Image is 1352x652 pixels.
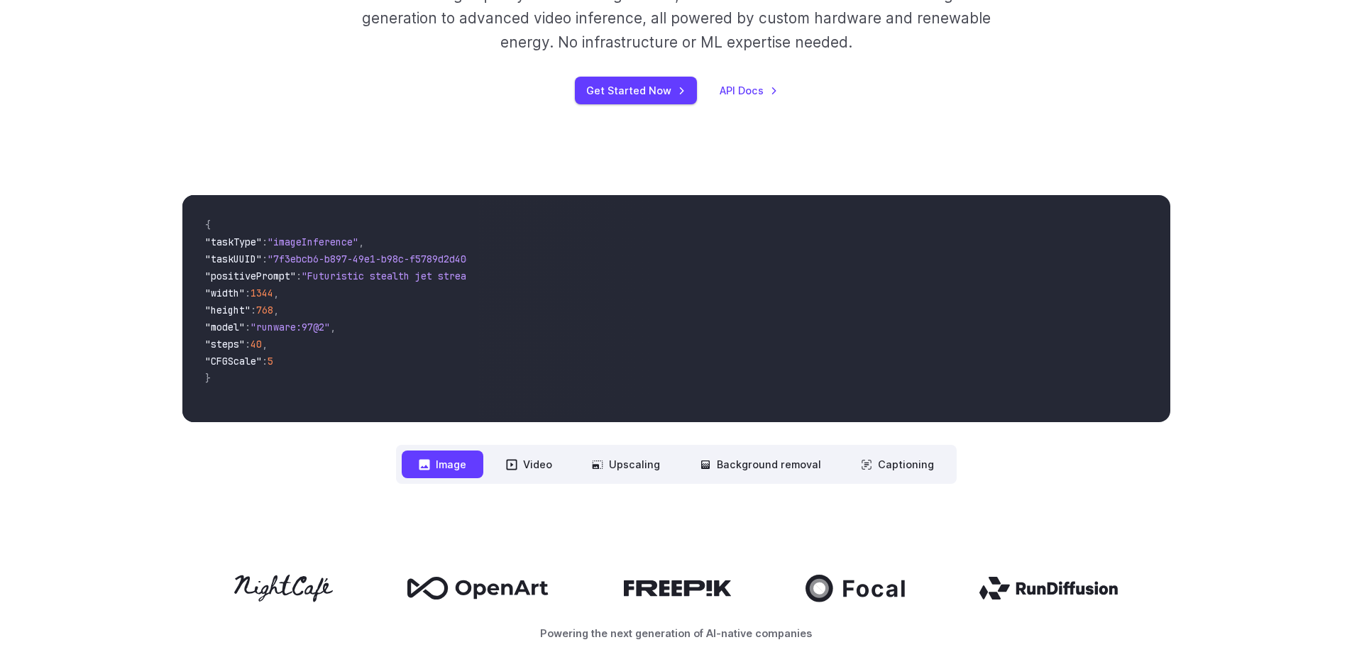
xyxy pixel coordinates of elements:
span: "taskType" [205,236,262,248]
span: : [262,236,268,248]
a: Get Started Now [575,77,697,104]
button: Video [489,451,569,478]
span: : [296,270,302,282]
span: : [251,304,256,316]
span: "7f3ebcb6-b897-49e1-b98c-f5789d2d40d7" [268,253,483,265]
span: , [330,321,336,333]
span: "imageInference" [268,236,358,248]
span: : [262,253,268,265]
span: : [245,321,251,333]
span: , [262,338,268,350]
a: API Docs [720,82,778,99]
span: "CFGScale" [205,355,262,368]
span: : [245,338,251,350]
button: Upscaling [575,451,677,478]
span: "width" [205,287,245,299]
span: "runware:97@2" [251,321,330,333]
span: 768 [256,304,273,316]
button: Image [402,451,483,478]
span: 5 [268,355,273,368]
span: "height" [205,304,251,316]
span: , [273,304,279,316]
span: 40 [251,338,262,350]
button: Background removal [683,451,838,478]
span: "Futuristic stealth jet streaking through a neon-lit cityscape with glowing purple exhaust" [302,270,818,282]
span: 1344 [251,287,273,299]
span: } [205,372,211,385]
span: : [262,355,268,368]
button: Captioning [844,451,951,478]
span: "taskUUID" [205,253,262,265]
span: "positivePrompt" [205,270,296,282]
span: , [358,236,364,248]
span: "steps" [205,338,245,350]
span: : [245,287,251,299]
p: Powering the next generation of AI-native companies [182,625,1170,641]
span: , [273,287,279,299]
span: { [205,219,211,231]
span: "model" [205,321,245,333]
